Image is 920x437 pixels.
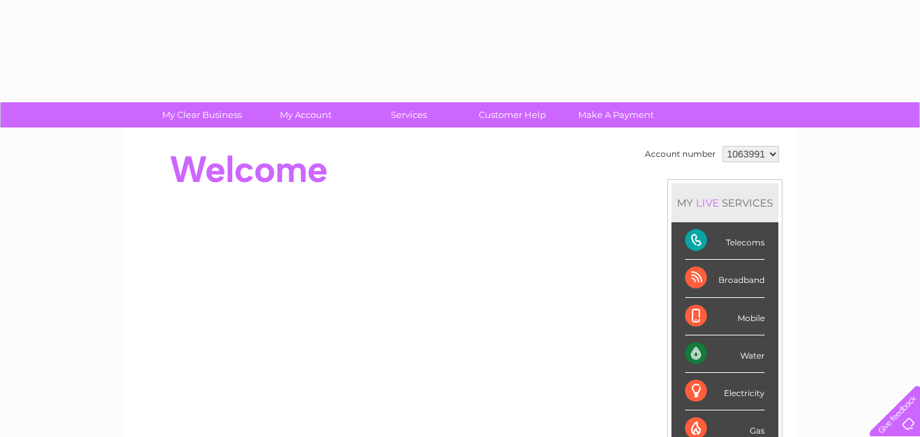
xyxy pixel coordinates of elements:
a: Make A Payment [560,102,672,127]
div: Mobile [685,298,765,335]
div: MY SERVICES [671,183,778,222]
td: Account number [641,142,719,166]
a: Customer Help [456,102,569,127]
div: Water [685,335,765,373]
a: My Account [249,102,362,127]
a: Services [353,102,465,127]
div: Electricity [685,373,765,410]
a: My Clear Business [146,102,258,127]
div: Telecoms [685,222,765,260]
div: Broadband [685,260,765,297]
div: LIVE [693,196,722,209]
